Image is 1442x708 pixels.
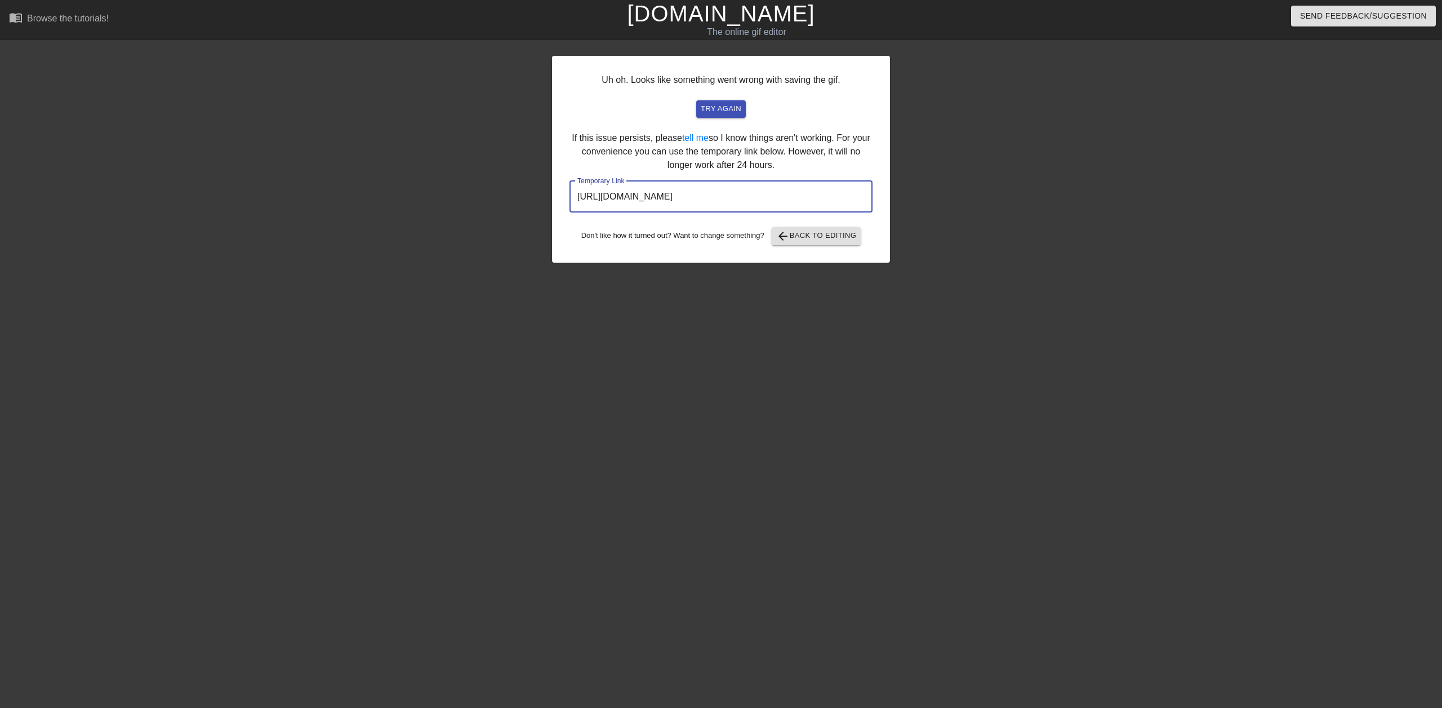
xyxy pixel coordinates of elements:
div: Browse the tutorials! [27,14,109,23]
a: [DOMAIN_NAME] [627,1,815,26]
div: Don't like how it turned out? Want to change something? [569,227,873,245]
button: Send Feedback/Suggestion [1291,6,1436,26]
div: Uh oh. Looks like something went wrong with saving the gif. If this issue persists, please so I k... [552,56,890,263]
span: try again [701,103,741,116]
span: menu_book [9,11,23,24]
div: The online gif editor [486,25,1007,39]
button: Back to Editing [772,227,861,245]
button: try again [696,100,746,118]
input: bare [569,181,873,213]
span: Back to Editing [776,229,857,243]
a: Browse the tutorials! [9,11,109,28]
a: tell me [682,133,709,143]
span: Send Feedback/Suggestion [1300,9,1427,23]
span: arrow_back [776,229,790,243]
